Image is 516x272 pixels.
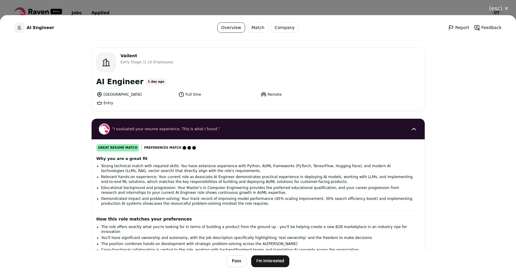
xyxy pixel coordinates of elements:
[146,78,166,85] span: 1 day ago
[178,91,257,98] li: Full time
[144,145,181,151] span: Preferences match
[101,235,415,240] li: You'll have significant ownership and autonomy, with the job description specifically highlightin...
[96,144,139,151] div: great resume match
[96,100,175,106] li: Entry
[101,224,415,234] li: The role offers exactly what you're looking for in terms of building a product from the ground up...
[448,25,469,31] a: Report
[101,247,415,252] li: Cross-functional collaboration is central to the role, working with backend/frontend teams and tr...
[261,91,339,98] li: Remote
[112,127,404,131] span: “I evaluated your resume experience. This is what I found.”
[248,22,268,33] a: Match
[251,255,289,267] button: I'm Interested
[15,23,24,32] img: company-logo-placeholder-414d4e2ec0e2ddebbe968bf319fdfe5acfe0c9b87f798d344e800bc9a89632a0.png
[144,60,173,64] span: 1-10 Employees
[96,77,144,87] h1: AI Engineer
[121,53,173,59] span: Vailent
[96,156,420,161] h2: Why you are a great fit
[217,22,245,33] a: Overview
[101,185,415,195] li: Educational background and progression: Your Master's in Computer Engineering provides the prefer...
[101,241,415,246] li: The position combines hands-on development with strategic problem-solving across the AI/[PERSON_N...
[96,91,175,98] li: [GEOGRAPHIC_DATA]
[97,53,115,72] img: company-logo-placeholder-414d4e2ec0e2ddebbe968bf319fdfe5acfe0c9b87f798d344e800bc9a89632a0.png
[101,196,415,206] li: Demonstrated impact and problem-solving: Your track record of improving model performance (45% sc...
[474,25,501,31] a: Feedback
[121,60,143,65] li: Early Stage
[142,60,173,65] li: /
[482,2,516,15] button: Close modal
[227,255,246,267] button: Pass
[271,22,299,33] a: Company
[96,216,420,222] h2: How this role matches your preferences
[101,164,415,173] li: Strong technical match with required skills: You have extensive experience with Python, AI/ML fra...
[27,25,54,31] span: AI Engineer
[101,174,415,184] li: Relevant hands-on experience: Your current role as Associate AI Engineer demonstrates practical e...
